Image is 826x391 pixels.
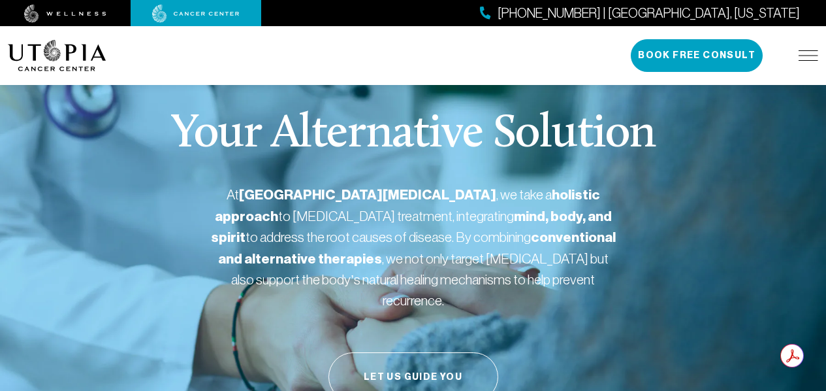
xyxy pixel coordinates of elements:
strong: conventional and alternative therapies [218,229,616,267]
button: Book Free Consult [631,39,763,72]
img: logo [8,40,106,71]
img: wellness [24,5,106,23]
img: icon-hamburger [799,50,818,61]
strong: holistic approach [215,186,600,225]
img: cancer center [152,5,240,23]
p: At , we take a to [MEDICAL_DATA] treatment, integrating to address the root causes of disease. By... [211,184,616,311]
strong: [GEOGRAPHIC_DATA][MEDICAL_DATA] [239,186,496,203]
p: Your Alternative Solution [170,111,656,158]
a: [PHONE_NUMBER] | [GEOGRAPHIC_DATA], [US_STATE] [480,4,800,23]
span: [PHONE_NUMBER] | [GEOGRAPHIC_DATA], [US_STATE] [498,4,800,23]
